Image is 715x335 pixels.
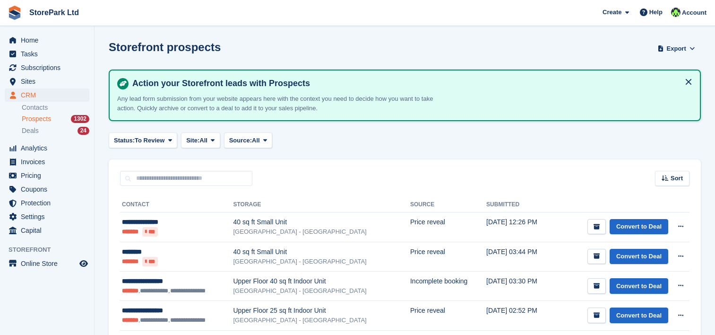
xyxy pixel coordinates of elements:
[486,301,554,330] td: [DATE] 02:52 PM
[233,257,410,266] div: [GEOGRAPHIC_DATA] - [GEOGRAPHIC_DATA]
[233,197,410,212] th: Storage
[21,88,78,102] span: CRM
[5,75,89,88] a: menu
[26,5,83,20] a: StorePark Ltd
[5,141,89,155] a: menu
[667,44,686,53] span: Export
[224,132,273,148] button: Source: All
[117,94,448,113] p: Any lead form submission from your website appears here with the context you need to decide how y...
[181,132,220,148] button: Site: All
[252,136,260,145] span: All
[610,249,668,264] a: Convert to Deal
[5,210,89,223] a: menu
[21,75,78,88] span: Sites
[610,308,668,323] a: Convert to Deal
[78,258,89,269] a: Preview store
[135,136,164,145] span: To Review
[486,212,554,242] td: [DATE] 12:26 PM
[21,183,78,196] span: Coupons
[671,8,681,17] img: Ryan Mulcahy
[21,34,78,47] span: Home
[78,127,89,135] div: 24
[233,247,410,257] div: 40 sq ft Small Unit
[21,257,78,270] span: Online Store
[5,155,89,168] a: menu
[233,227,410,237] div: [GEOGRAPHIC_DATA] - [GEOGRAPHIC_DATA]
[233,276,410,286] div: Upper Floor 40 sq ft Indoor Unit
[5,224,89,237] a: menu
[71,115,89,123] div: 1302
[186,136,199,145] span: Site:
[410,272,486,301] td: Incomplete booking
[229,136,252,145] span: Source:
[5,169,89,182] a: menu
[21,224,78,237] span: Capital
[5,183,89,196] a: menu
[486,197,554,212] th: Submitted
[682,8,706,18] span: Account
[610,278,668,294] a: Convert to Deal
[9,245,94,255] span: Storefront
[410,212,486,242] td: Price reveal
[21,210,78,223] span: Settings
[610,219,668,235] a: Convert to Deal
[22,103,89,112] a: Contacts
[22,126,39,135] span: Deals
[21,61,78,74] span: Subscriptions
[21,155,78,168] span: Invoices
[649,8,663,17] span: Help
[120,197,233,212] th: Contact
[129,78,692,89] h4: Action your Storefront leads with Prospects
[21,141,78,155] span: Analytics
[5,47,89,61] a: menu
[233,316,410,325] div: [GEOGRAPHIC_DATA] - [GEOGRAPHIC_DATA]
[199,136,207,145] span: All
[8,6,22,20] img: stora-icon-8386f47178a22dfd0bd8f6a31ec36ba5ce8667c1dd55bd0f319d3a0aa187defe.svg
[486,242,554,272] td: [DATE] 03:44 PM
[233,286,410,296] div: [GEOGRAPHIC_DATA] - [GEOGRAPHIC_DATA]
[109,41,221,53] h1: Storefront prospects
[21,169,78,182] span: Pricing
[233,217,410,227] div: 40 sq ft Small Unit
[22,115,51,123] span: Prospects
[5,34,89,47] a: menu
[671,174,683,183] span: Sort
[5,61,89,74] a: menu
[5,196,89,210] a: menu
[22,126,89,136] a: Deals 24
[233,306,410,316] div: Upper Floor 25 sq ft Indoor Unit
[486,272,554,301] td: [DATE] 03:30 PM
[21,196,78,210] span: Protection
[410,301,486,330] td: Price reveal
[410,197,486,212] th: Source
[109,132,177,148] button: Status: To Review
[22,114,89,124] a: Prospects 1302
[114,136,135,145] span: Status:
[410,242,486,272] td: Price reveal
[21,47,78,61] span: Tasks
[5,257,89,270] a: menu
[603,8,621,17] span: Create
[5,88,89,102] a: menu
[655,41,697,56] button: Export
